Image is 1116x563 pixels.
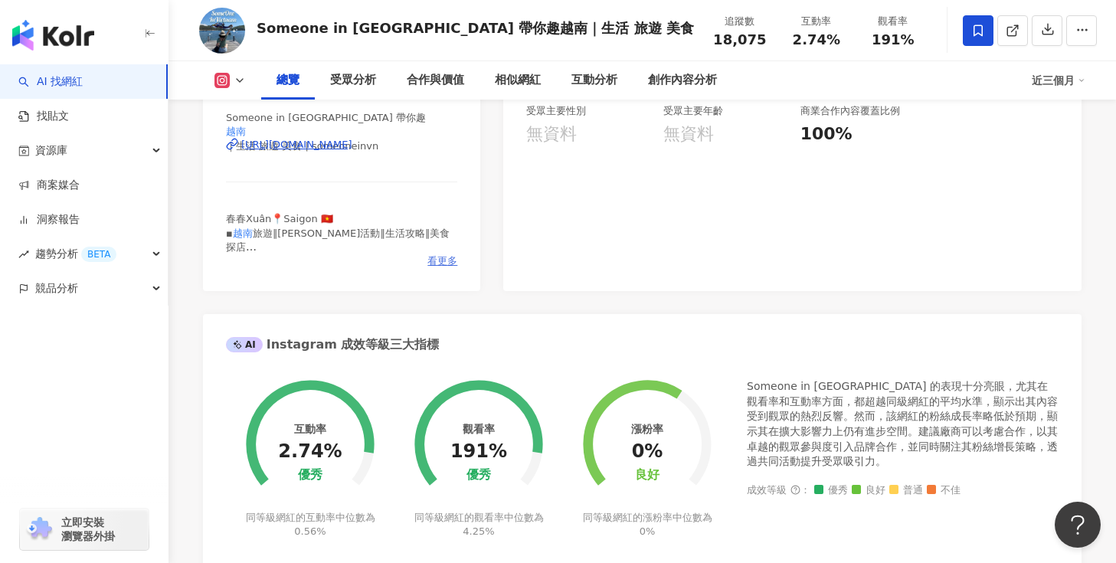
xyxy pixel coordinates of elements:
iframe: Help Scout Beacon - Open [1055,502,1101,548]
img: KOL Avatar [199,8,245,54]
div: 同等級網紅的觀看率中位數為 [412,511,546,538]
img: logo [12,20,94,51]
div: BETA [81,247,116,262]
span: 0% [640,525,656,537]
span: 良好 [852,485,885,496]
span: 2.74% [793,32,840,47]
span: Someone in [GEOGRAPHIC_DATA] 帶你趣 [226,111,457,125]
div: Instagram 成效等級三大指標 [226,336,439,353]
a: searchAI 找網紅 [18,74,83,90]
div: 優秀 [298,468,322,483]
span: 18,075 [713,31,766,47]
div: 漲粉率 [631,423,663,435]
div: 優秀 [466,468,491,483]
div: 同等級網紅的互動率中位數為 [244,511,378,538]
div: 191% [450,441,507,463]
span: 191% [872,32,915,47]
div: 受眾主要性別 [526,104,586,118]
span: 普通 [889,485,923,496]
a: 商案媒合 [18,178,80,193]
div: 同等級網紅的漲粉率中位數為 [581,511,715,538]
span: 春春Xuân📍Saigon 🇻🇳 ▪︎ [226,213,333,238]
div: 無資料 [526,123,577,146]
span: 立即安裝 瀏覽器外掛 [61,516,115,543]
mark: 越南 [226,126,246,137]
mark: 越南 [233,227,253,239]
span: 優秀 [814,485,848,496]
span: 資源庫 [35,133,67,168]
div: 互動率 [787,14,846,29]
div: 受眾分析 [330,71,376,90]
a: chrome extension立即安裝 瀏覽器外掛 [20,509,149,550]
div: Someone in [GEOGRAPHIC_DATA] 的表現十分亮眼，尤其在觀看率和互動率方面，都超越同級網紅的平均水準，顯示出其內容受到觀眾的熱烈反響。然而，該網紅的粉絲成長率略低於預期，... [747,379,1059,470]
a: 找貼文 [18,109,69,124]
div: 追蹤數 [711,14,769,29]
div: 近三個月 [1032,68,1085,93]
div: 受眾主要年齡 [663,104,723,118]
div: 良好 [635,468,659,483]
span: 旅遊∥[PERSON_NAME]活動∥生活攻略∥美食探店 ▪︎ 先看精選限動「找資訊」 DM for Collabs & Work [226,227,450,281]
div: 互動率 [294,423,326,435]
div: Someone in [GEOGRAPHIC_DATA] 帶你趣越南｜生活 旅遊 美食 [257,18,694,38]
a: [URL][DOMAIN_NAME] [226,138,457,152]
span: 競品分析 [35,271,78,306]
div: 觀看率 [463,423,495,435]
span: 趨勢分析 [35,237,116,271]
div: 成效等級 ： [747,485,1059,496]
div: 總覽 [277,71,299,90]
span: 看更多 [427,254,457,268]
span: 不佳 [927,485,961,496]
div: [URL][DOMAIN_NAME] [241,138,352,152]
div: 0% [632,441,663,463]
img: chrome extension [25,517,54,542]
div: 無資料 [663,123,714,146]
div: 觀看率 [864,14,922,29]
div: 2.74% [278,441,342,463]
div: 相似網紅 [495,71,541,90]
a: 洞察報告 [18,212,80,227]
div: 合作與價值 [407,71,464,90]
div: 商業合作內容覆蓋比例 [800,104,900,118]
div: AI [226,337,263,352]
div: 創作內容分析 [648,71,717,90]
span: 4.25% [463,525,494,537]
span: rise [18,249,29,260]
span: 0.56% [294,525,326,537]
div: 100% [800,123,853,146]
div: 互動分析 [571,71,617,90]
